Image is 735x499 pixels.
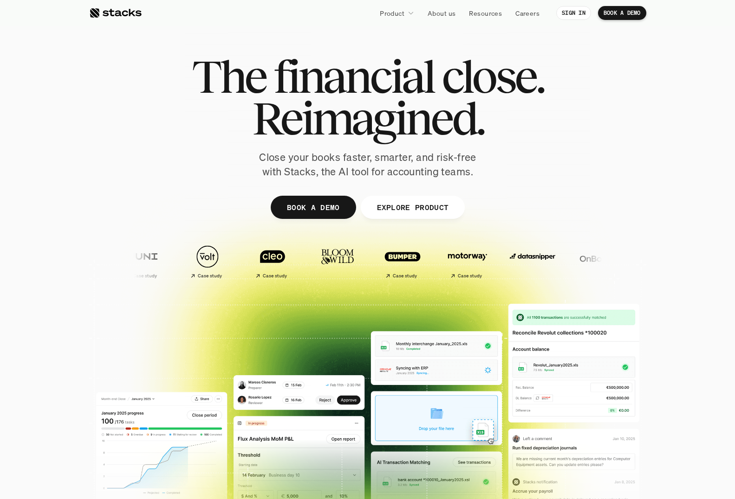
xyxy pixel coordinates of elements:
[286,200,339,214] p: BOOK A DEMO
[442,56,544,97] span: close.
[248,273,273,279] h2: Case study
[358,240,418,282] a: Case study
[118,273,143,279] h2: Case study
[273,56,434,97] span: financial
[163,240,223,282] a: Case study
[422,5,461,21] a: About us
[252,97,483,139] span: Reimagined.
[562,10,585,16] p: SIGN IN
[98,240,158,282] a: Case study
[604,10,641,16] p: BOOK A DEMO
[252,150,484,179] p: Close your books faster, smarter, and risk-free with Stacks, the AI tool for accounting teams.
[463,5,507,21] a: Resources
[377,200,449,214] p: EXPLORE PRODUCT
[443,273,468,279] h2: Case study
[556,6,591,20] a: SIGN IN
[469,8,502,18] p: Resources
[360,196,465,219] a: EXPLORE PRODUCT
[270,196,356,219] a: BOOK A DEMO
[598,6,646,20] a: BOOK A DEMO
[380,8,404,18] p: Product
[183,273,208,279] h2: Case study
[423,240,483,282] a: Case study
[228,240,288,282] a: Case study
[428,8,455,18] p: About us
[510,5,545,21] a: Careers
[378,273,403,279] h2: Case study
[192,56,266,97] span: The
[515,8,540,18] p: Careers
